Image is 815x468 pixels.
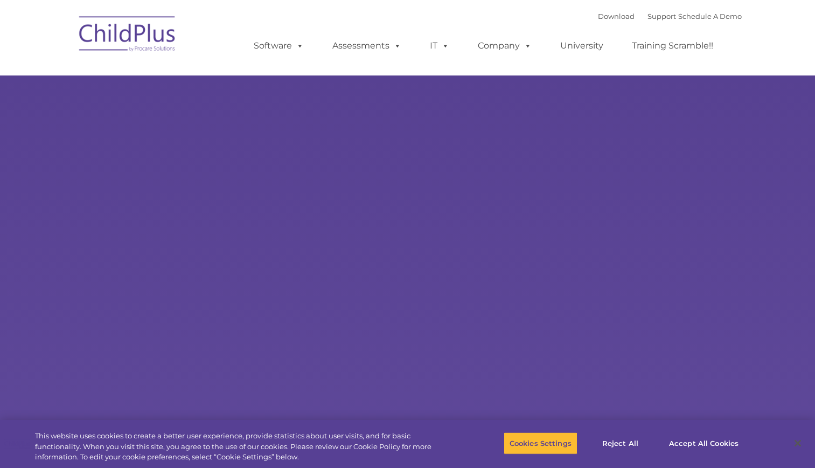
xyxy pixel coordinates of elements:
button: Reject All [587,432,654,455]
button: Accept All Cookies [663,432,744,455]
a: Training Scramble!! [621,35,724,57]
a: Assessments [322,35,412,57]
font: | [598,12,742,20]
a: Schedule A Demo [678,12,742,20]
a: Support [647,12,676,20]
button: Close [786,431,810,455]
a: Software [243,35,315,57]
a: Download [598,12,635,20]
button: Cookies Settings [504,432,577,455]
a: IT [419,35,460,57]
div: This website uses cookies to create a better user experience, provide statistics about user visit... [35,431,448,463]
img: ChildPlus by Procare Solutions [74,9,182,63]
a: University [549,35,614,57]
a: Company [467,35,542,57]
